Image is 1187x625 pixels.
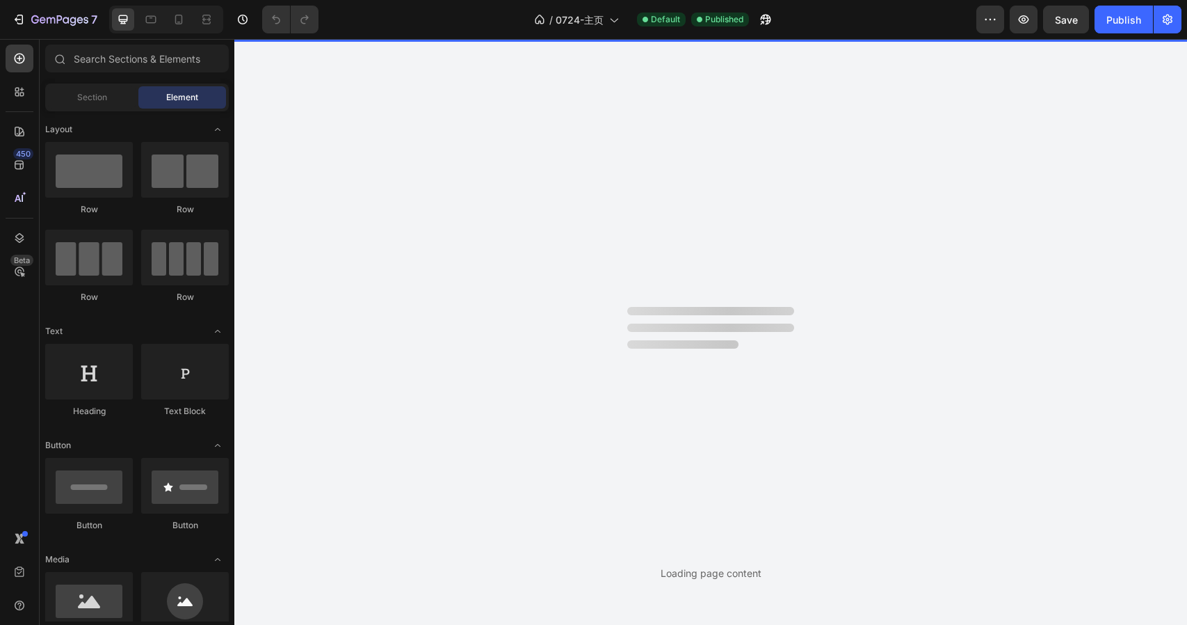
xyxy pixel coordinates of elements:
span: Element [166,91,198,104]
div: Undo/Redo [262,6,318,33]
span: Published [705,13,743,26]
span: Toggle open [207,434,229,457]
div: Row [141,203,229,216]
div: Row [45,203,133,216]
button: Save [1043,6,1089,33]
button: Publish [1095,6,1153,33]
span: Save [1055,14,1078,26]
span: Button [45,439,71,452]
span: Default [651,13,680,26]
span: Toggle open [207,320,229,342]
div: Row [45,291,133,303]
span: Media [45,553,70,566]
p: 7 [91,11,97,28]
span: Toggle open [207,118,229,141]
div: Loading page content [661,566,761,580]
div: Text Block [141,405,229,418]
span: Layout [45,123,72,136]
span: / [549,13,553,27]
div: Button [141,519,229,532]
div: Publish [1106,13,1141,27]
span: Toggle open [207,548,229,571]
button: 7 [6,6,104,33]
input: Search Sections & Elements [45,45,229,72]
span: Text [45,325,63,338]
div: 450 [13,148,33,159]
div: Button [45,519,133,532]
div: Row [141,291,229,303]
span: Section [77,91,107,104]
span: 0724-主页 [556,13,604,27]
div: Heading [45,405,133,418]
div: Beta [10,255,33,266]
